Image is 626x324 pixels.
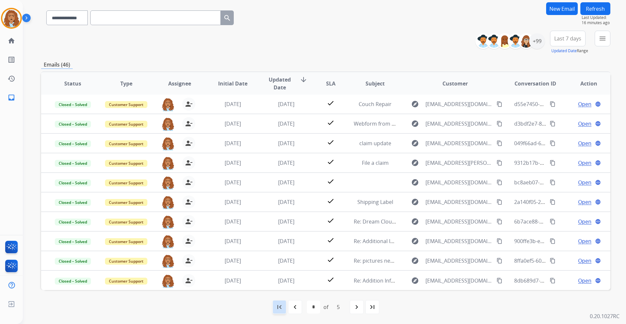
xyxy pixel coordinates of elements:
span: [EMAIL_ADDRESS][DOMAIN_NAME] [425,257,493,265]
span: 049f66ad-6bc0-4331-8875-24a085b07a0f [514,140,613,147]
span: [DATE] [225,120,241,127]
mat-icon: content_copy [497,258,502,264]
span: Open [578,178,591,186]
mat-icon: search [223,14,231,22]
span: Shipping Label [357,198,393,206]
span: [DATE] [225,218,241,225]
th: Action [557,72,610,95]
span: Initial Date [218,80,247,87]
mat-icon: explore [411,277,419,285]
span: Range [551,48,588,54]
mat-icon: content_copy [497,179,502,185]
mat-icon: content_copy [497,121,502,127]
mat-icon: check [327,177,335,185]
span: 2a140f05-2c40-41a5-8de6-de4ebd572715 [514,198,614,206]
span: Assignee [168,80,191,87]
img: agent-avatar [161,254,174,268]
mat-icon: person_remove [185,139,193,147]
mat-icon: content_copy [497,219,502,224]
mat-icon: content_copy [497,140,502,146]
span: [EMAIL_ADDRESS][DOMAIN_NAME] [425,120,493,128]
mat-icon: last_page [368,303,376,311]
span: Webform from [EMAIL_ADDRESS][DOMAIN_NAME] on [DATE] [354,120,501,127]
mat-icon: person_remove [185,237,193,245]
mat-icon: explore [411,237,419,245]
img: agent-avatar [161,137,174,150]
span: [DATE] [225,238,241,245]
span: Closed – Solved [55,199,91,206]
mat-icon: person_remove [185,277,193,285]
span: [DATE] [278,120,294,127]
div: 5 [332,301,345,314]
span: claim update [359,140,391,147]
span: Closed – Solved [55,121,91,128]
span: Updated Date [265,76,295,91]
mat-icon: person_remove [185,159,193,167]
mat-icon: content_copy [497,238,502,244]
span: Customer Support [105,160,147,167]
mat-icon: content_copy [497,160,502,166]
button: Last 7 days [550,31,586,46]
img: avatar [2,9,21,27]
span: [DATE] [225,100,241,108]
mat-icon: explore [411,257,419,265]
span: Closed – Solved [55,160,91,167]
mat-icon: content_copy [550,278,556,284]
mat-icon: history [7,75,15,83]
span: Open [578,257,591,265]
p: Emails (46) [41,61,73,69]
span: [EMAIL_ADDRESS][DOMAIN_NAME] [425,277,493,285]
span: Open [578,100,591,108]
span: 8ffa0ef5-6014-4204-886e-cdaac38a6e31 [514,257,611,264]
span: Open [578,139,591,147]
span: [EMAIL_ADDRESS][DOMAIN_NAME] [425,139,493,147]
span: [DATE] [278,179,294,186]
mat-icon: language [595,101,601,107]
span: Open [578,159,591,167]
mat-icon: person_remove [185,218,193,225]
mat-icon: explore [411,159,419,167]
span: Type [120,80,132,87]
mat-icon: check [327,256,335,264]
span: 16 minutes ago [582,20,610,25]
img: agent-avatar [161,117,174,131]
img: agent-avatar [161,98,174,111]
span: Closed – Solved [55,238,91,245]
span: 8db689d7-d1f3-46cb-9b69-67fe83cf34a3 [514,277,612,284]
span: Couch Repair [359,100,392,108]
mat-icon: content_copy [550,258,556,264]
mat-icon: content_copy [550,199,556,205]
mat-icon: person_remove [185,100,193,108]
mat-icon: explore [411,198,419,206]
span: Re: Additional Information [354,238,418,245]
mat-icon: language [595,121,601,127]
span: [DATE] [278,140,294,147]
span: Closed – Solved [55,258,91,265]
span: [EMAIL_ADDRESS][DOMAIN_NAME] [425,198,493,206]
mat-icon: content_copy [497,101,502,107]
mat-icon: content_copy [550,160,556,166]
mat-icon: content_copy [550,140,556,146]
span: [EMAIL_ADDRESS][DOMAIN_NAME] [425,237,493,245]
span: Customer Support [105,219,147,225]
mat-icon: content_copy [550,121,556,127]
span: File a claim [362,159,389,166]
mat-icon: first_page [276,303,283,311]
span: SLA [326,80,335,87]
span: Customer [442,80,468,87]
span: [DATE] [278,198,294,206]
mat-icon: inbox [7,94,15,101]
span: Customer Support [105,140,147,147]
span: Customer Support [105,278,147,285]
span: [DATE] [278,277,294,284]
button: New Email [546,2,578,15]
mat-icon: explore [411,218,419,225]
span: Closed – Solved [55,179,91,186]
mat-icon: home [7,37,15,45]
span: Customer Support [105,179,147,186]
mat-icon: check [327,236,335,244]
mat-icon: check [327,217,335,224]
span: 6b7ace88-9ef6-49ba-ae4d-cbb62433cc52 [514,218,614,225]
span: Status [64,80,81,87]
mat-icon: check [327,276,335,284]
